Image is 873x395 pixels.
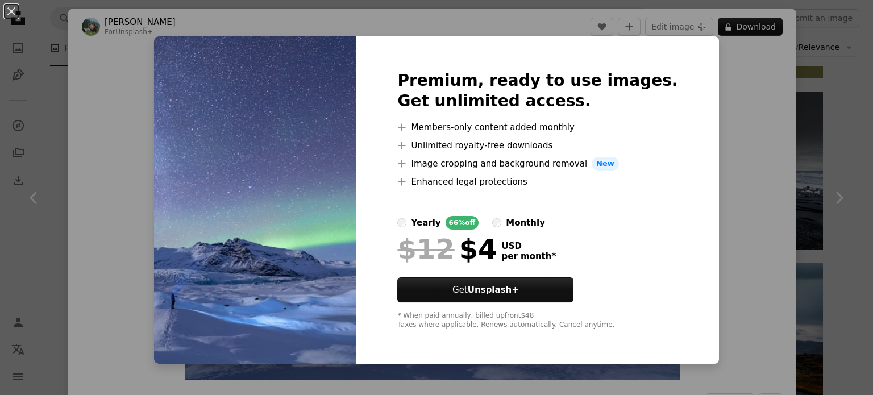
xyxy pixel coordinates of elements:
span: New [592,157,619,171]
button: GetUnsplash+ [397,277,573,302]
div: * When paid annually, billed upfront $48 Taxes where applicable. Renews automatically. Cancel any... [397,311,677,330]
li: Unlimited royalty-free downloads [397,139,677,152]
div: 66% off [446,216,479,230]
span: USD [501,241,556,251]
li: Members-only content added monthly [397,120,677,134]
strong: Unsplash+ [468,285,519,295]
div: yearly [411,216,440,230]
li: Image cropping and background removal [397,157,677,171]
span: $12 [397,234,454,264]
li: Enhanced legal protections [397,175,677,189]
h2: Premium, ready to use images. Get unlimited access. [397,70,677,111]
input: yearly66%off [397,218,406,227]
img: premium_photo-1675756583711-ce312872227b [154,36,356,364]
input: monthly [492,218,501,227]
div: monthly [506,216,545,230]
div: $4 [397,234,497,264]
span: per month * [501,251,556,261]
